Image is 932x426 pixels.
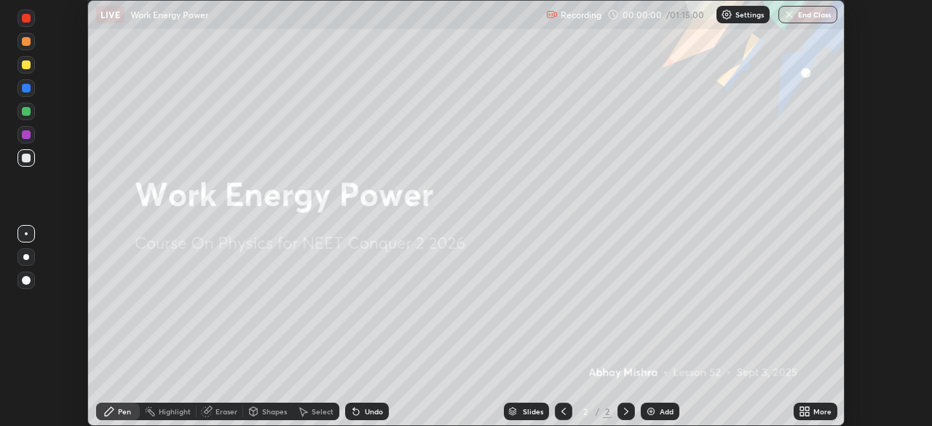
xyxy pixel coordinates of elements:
[778,6,837,23] button: End Class
[100,9,120,20] p: LIVE
[216,408,237,415] div: Eraser
[596,407,600,416] div: /
[813,408,832,415] div: More
[159,408,191,415] div: Highlight
[130,9,208,20] p: Work Energy Power
[783,9,795,20] img: end-class-cross
[603,405,612,418] div: 2
[546,9,558,20] img: recording.375f2c34.svg
[262,408,287,415] div: Shapes
[523,408,543,415] div: Slides
[578,407,593,416] div: 2
[365,408,383,415] div: Undo
[721,9,732,20] img: class-settings-icons
[660,408,674,415] div: Add
[118,408,131,415] div: Pen
[561,9,601,20] p: Recording
[645,406,657,417] img: add-slide-button
[312,408,333,415] div: Select
[735,11,764,18] p: Settings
